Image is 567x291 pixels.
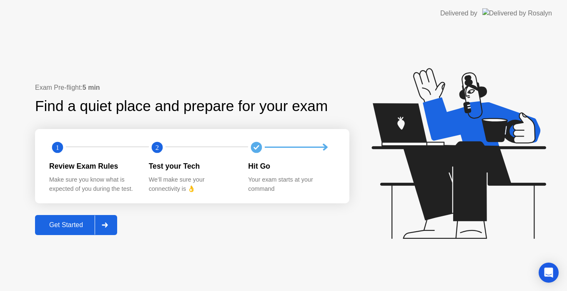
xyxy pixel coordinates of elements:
[38,221,95,229] div: Get Started
[49,161,135,172] div: Review Exam Rules
[248,161,334,172] div: Hit Go
[149,161,235,172] div: Test your Tech
[440,8,477,18] div: Delivered by
[482,8,552,18] img: Delivered by Rosalyn
[149,175,235,193] div: We’ll make sure your connectivity is 👌
[156,143,159,151] text: 2
[539,263,559,283] div: Open Intercom Messenger
[83,84,100,91] b: 5 min
[248,175,334,193] div: Your exam starts at your command
[56,143,59,151] text: 1
[35,95,329,117] div: Find a quiet place and prepare for your exam
[49,175,135,193] div: Make sure you know what is expected of you during the test.
[35,215,117,235] button: Get Started
[35,83,349,93] div: Exam Pre-flight:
